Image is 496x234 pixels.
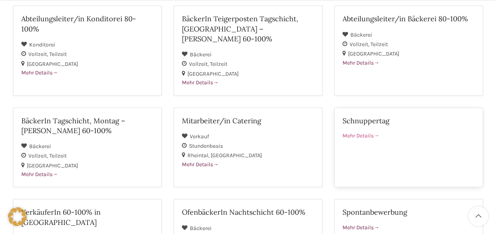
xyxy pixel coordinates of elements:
span: Mehr Details [343,132,379,139]
span: Stundenbasis [189,143,223,149]
span: Mehr Details [21,69,58,76]
span: Teilzeit [371,41,388,48]
span: Mehr Details [343,59,379,66]
span: Bäckerei [190,51,212,58]
span: Konditorei [29,41,55,48]
span: Bäckerei [190,225,212,232]
span: Mehr Details [343,224,379,231]
span: Vollzeit [350,41,371,48]
span: Rheintal [187,152,211,159]
h2: VerkäuferIn 60-100% in [GEOGRAPHIC_DATA] [21,207,153,227]
span: Bäckerei [350,32,372,38]
span: Mehr Details [21,171,58,178]
a: BäckerIn Teigerposten Tagschicht, [GEOGRAPHIC_DATA] – [PERSON_NAME] 60-100% Bäckerei Vollzeit Tei... [174,6,322,95]
span: Bäckerei [29,143,51,150]
span: [GEOGRAPHIC_DATA] [27,61,78,67]
h2: Spontanbewerbung [343,207,475,217]
span: [GEOGRAPHIC_DATA] [27,162,78,169]
a: Schnuppertag Mehr Details [334,108,483,188]
a: Abteilungsleiter/in Bäckerei 80-100% Bäckerei Vollzeit Teilzeit [GEOGRAPHIC_DATA] Mehr Details [334,6,483,95]
h2: Schnuppertag [343,116,475,126]
span: Teilzeit [210,61,227,67]
h2: BäckerIn Teigerposten Tagschicht, [GEOGRAPHIC_DATA] – [PERSON_NAME] 60-100% [182,14,314,44]
span: Teilzeit [49,152,67,159]
h2: OfenbäckerIn Nachtschicht 60-100% [182,207,314,217]
a: BäckerIn Tagschicht, Montag – [PERSON_NAME] 60-100% Bäckerei Vollzeit Teilzeit [GEOGRAPHIC_DATA] ... [13,108,162,188]
span: Mehr Details [182,161,219,168]
a: Mitarbeiter/in Catering Verkauf Stundenbasis Rheintal [GEOGRAPHIC_DATA] Mehr Details [174,108,322,188]
h2: Abteilungsleiter/in Bäckerei 80-100% [343,14,475,24]
span: Teilzeit [49,51,67,58]
span: Mehr Details [182,79,219,86]
h2: BäckerIn Tagschicht, Montag – [PERSON_NAME] 60-100% [21,116,153,136]
span: Vollzeit [28,51,49,58]
span: [GEOGRAPHIC_DATA] [348,50,399,57]
span: Verkauf [190,133,209,140]
a: Abteilungsleiter/in Konditorei 80-100% Konditorei Vollzeit Teilzeit [GEOGRAPHIC_DATA] Mehr Details [13,6,162,95]
h2: Mitarbeiter/in Catering [182,116,314,126]
span: Vollzeit [28,152,49,159]
span: Vollzeit [189,61,210,67]
span: [GEOGRAPHIC_DATA] [187,71,239,77]
h2: Abteilungsleiter/in Konditorei 80-100% [21,14,153,33]
span: [GEOGRAPHIC_DATA] [211,152,262,159]
a: Scroll to top button [468,206,488,226]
